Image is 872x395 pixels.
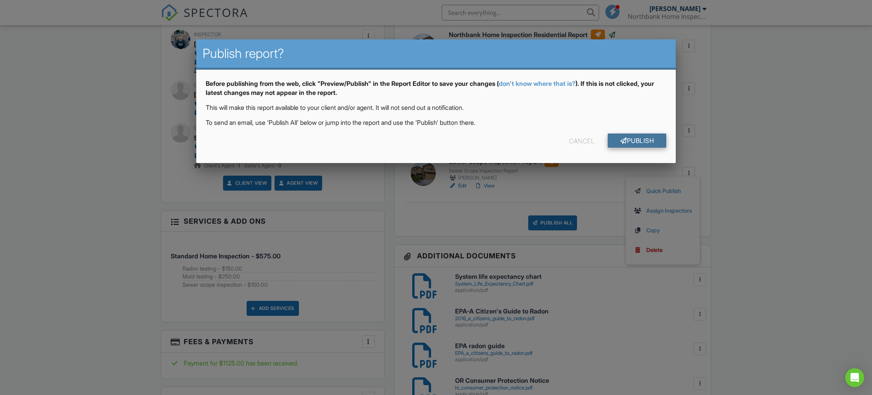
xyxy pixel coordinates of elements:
[206,79,666,103] div: Before publishing from the web, click "Preview/Publish" in the Report Editor to save your changes...
[499,80,575,87] a: don't know where that is?
[206,103,666,112] p: This will make this report available to your client and/or agent. It will not send out a notifica...
[569,134,594,148] div: Cancel
[845,368,864,387] div: Open Intercom Messenger
[203,46,669,61] h2: Publish report?
[206,118,666,127] p: To send an email, use 'Publish All' below or jump into the report and use the 'Publish' button th...
[608,134,666,148] a: Publish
